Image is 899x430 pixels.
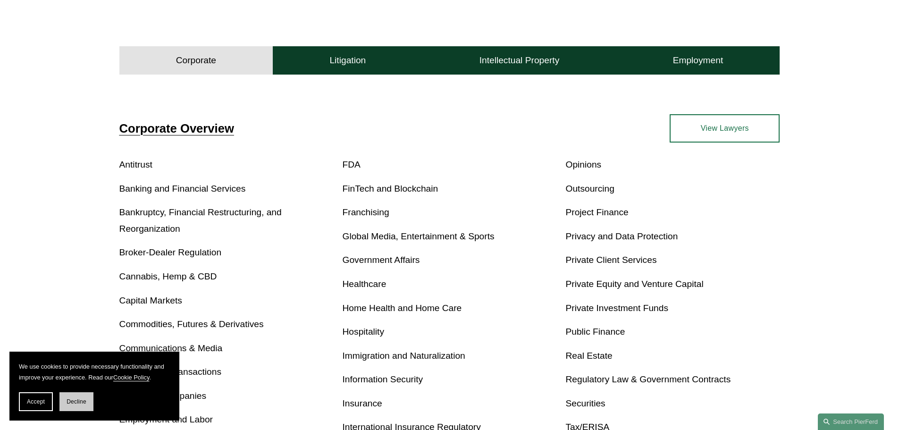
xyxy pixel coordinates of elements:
[176,55,216,66] h4: Corporate
[343,255,420,265] a: Government Affairs
[343,160,361,169] a: FDA
[565,303,668,313] a: Private Investment Funds
[119,160,152,169] a: Antitrust
[565,207,628,217] a: Project Finance
[343,184,438,194] a: FinTech and Blockchain
[113,374,150,381] a: Cookie Policy
[343,398,382,408] a: Insurance
[119,343,223,353] a: Communications & Media
[67,398,86,405] span: Decline
[565,351,612,361] a: Real Estate
[343,374,423,384] a: Information Security
[565,255,656,265] a: Private Client Services
[343,303,462,313] a: Home Health and Home Care
[673,55,723,66] h4: Employment
[9,352,179,421] section: Cookie banner
[19,361,170,383] p: We use cookies to provide necessary functionality and improve your experience. Read our .
[343,327,385,337] a: Hospitality
[119,184,246,194] a: Banking and Financial Services
[565,327,625,337] a: Public Finance
[59,392,93,411] button: Decline
[343,351,465,361] a: Immigration and Naturalization
[119,295,182,305] a: Capital Markets
[565,374,731,384] a: Regulatory Law & Government Contracts
[565,184,614,194] a: Outsourcing
[565,231,678,241] a: Privacy and Data Protection
[670,114,780,143] a: View Lawyers
[119,414,213,424] a: Employment and Labor
[19,392,53,411] button: Accept
[343,279,386,289] a: Healthcare
[119,122,234,135] a: Corporate Overview
[343,231,495,241] a: Global Media, Entertainment & Sports
[119,247,222,257] a: Broker-Dealer Regulation
[119,207,282,234] a: Bankruptcy, Financial Restructuring, and Reorganization
[818,413,884,430] a: Search this site
[27,398,45,405] span: Accept
[119,271,217,281] a: Cannabis, Hemp & CBD
[565,398,605,408] a: Securities
[119,319,264,329] a: Commodities, Futures & Derivatives
[479,55,560,66] h4: Intellectual Property
[565,279,703,289] a: Private Equity and Venture Capital
[329,55,366,66] h4: Litigation
[343,207,389,217] a: Franchising
[565,160,601,169] a: Opinions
